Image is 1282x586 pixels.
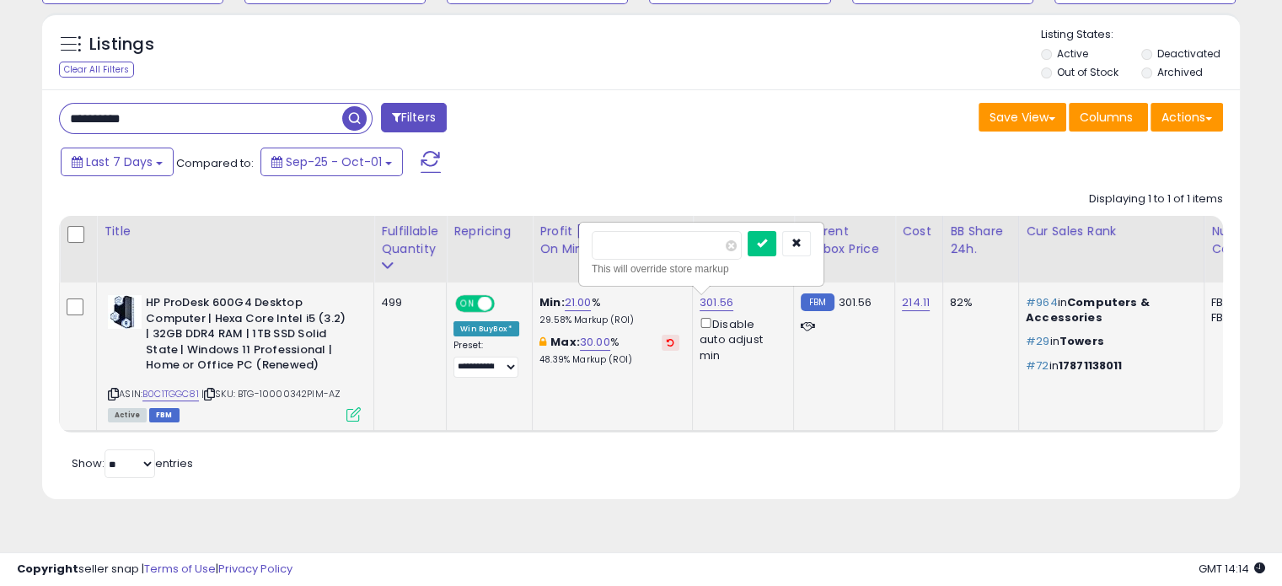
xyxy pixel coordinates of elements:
[1156,65,1202,79] label: Archived
[59,62,134,78] div: Clear All Filters
[1156,46,1220,61] label: Deactivated
[1211,223,1273,258] div: Num of Comp.
[1026,358,1191,374] p: in
[72,455,193,471] span: Show: entries
[17,561,78,577] strong: Copyright
[201,387,341,401] span: | SKU: BTG-10000342PIM-AZ
[1041,27,1240,43] p: Listing States:
[108,408,147,422] span: All listings currently available for purchase on Amazon
[700,315,780,363] div: Disable auto adjust min
[539,294,565,310] b: Min:
[492,297,519,311] span: OFF
[1026,223,1197,240] div: Cur Sales Rank
[1026,294,1150,325] span: Computers & Accessories
[86,153,153,170] span: Last 7 Days
[1069,103,1148,132] button: Columns
[453,321,519,336] div: Win BuyBox *
[453,340,519,378] div: Preset:
[1026,333,1049,349] span: #29
[453,223,525,240] div: Repricing
[1199,561,1265,577] span: 2025-10-12 14:14 GMT
[1151,103,1223,132] button: Actions
[565,294,592,311] a: 21.00
[108,295,142,329] img: 51G9hyFvU7L._SL40_.jpg
[1059,358,1123,374] span: 17871138011
[176,155,254,171] span: Compared to:
[902,223,936,240] div: Cost
[950,223,1011,258] div: BB Share 24h.
[381,295,433,310] div: 499
[1211,295,1267,310] div: FBA: 1
[1026,295,1191,325] p: in
[218,561,292,577] a: Privacy Policy
[1026,358,1049,374] span: #72
[801,223,888,258] div: Current Buybox Price
[260,148,403,176] button: Sep-25 - Oct-01
[592,261,811,277] div: This will override store markup
[104,223,367,240] div: Title
[108,295,361,420] div: ASIN:
[144,561,216,577] a: Terms of Use
[149,408,180,422] span: FBM
[1211,310,1267,325] div: FBM: 4
[146,295,351,378] b: HP ProDesk 600G4 Desktop Computer | Hexa Core Intel i5 (3.2) | 32GB DDR4 RAM | 1TB SSD Solid Stat...
[801,293,834,311] small: FBM
[580,334,610,351] a: 30.00
[381,223,439,258] div: Fulfillable Quantity
[539,335,679,366] div: %
[902,294,930,311] a: 214.11
[839,294,872,310] span: 301.56
[457,297,478,311] span: ON
[381,103,447,132] button: Filters
[539,295,679,326] div: %
[1057,46,1088,61] label: Active
[286,153,382,170] span: Sep-25 - Oct-01
[1057,65,1118,79] label: Out of Stock
[950,295,1006,310] div: 82%
[1059,333,1104,349] span: Towers
[539,354,679,366] p: 48.39% Markup (ROI)
[1026,334,1191,349] p: in
[1026,294,1058,310] span: #964
[142,387,199,401] a: B0C1TGGC81
[539,315,679,326] p: 29.58% Markup (ROI)
[533,216,693,282] th: The percentage added to the cost of goods (COGS) that forms the calculator for Min & Max prices.
[61,148,174,176] button: Last 7 Days
[17,562,292,578] div: seller snap | |
[89,33,154,56] h5: Listings
[979,103,1066,132] button: Save View
[550,334,580,350] b: Max:
[539,223,685,258] div: Profit [PERSON_NAME] on Min/Max
[1080,109,1133,126] span: Columns
[1089,191,1223,207] div: Displaying 1 to 1 of 1 items
[700,294,733,311] a: 301.56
